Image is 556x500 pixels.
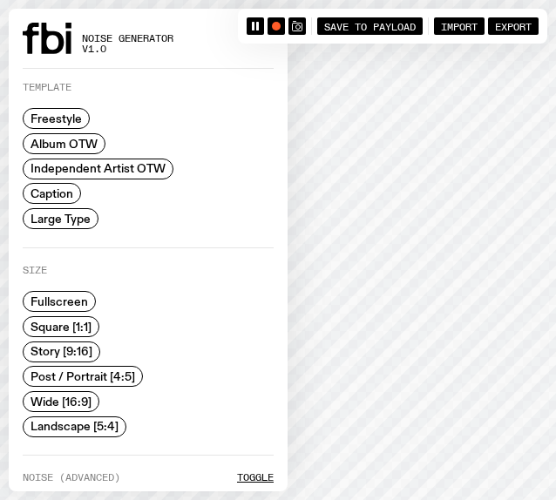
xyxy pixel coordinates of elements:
span: Export [495,20,532,31]
span: Story [9:16] [31,345,92,358]
span: Wide [16:9] [31,395,92,408]
span: Large Type [31,212,91,225]
label: Template [23,83,71,92]
span: Save to Payload [324,20,416,31]
button: Toggle [237,473,274,483]
button: Export [488,17,539,35]
span: Square [1:1] [31,320,92,333]
span: Album OTW [31,137,98,150]
span: Import [441,20,478,31]
span: Freestyle [31,112,82,125]
label: Size [23,266,47,275]
span: Noise Generator [82,34,173,44]
span: Caption [31,187,73,200]
span: v1.0 [82,44,173,54]
span: Landscape [5:4] [31,420,119,433]
span: Fullscreen [31,295,88,308]
span: Post / Portrait [4:5] [31,370,135,383]
button: Import [434,17,485,35]
span: Independent Artist OTW [31,162,166,175]
button: Save to Payload [317,17,423,35]
label: Noise (Advanced) [23,473,120,483]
